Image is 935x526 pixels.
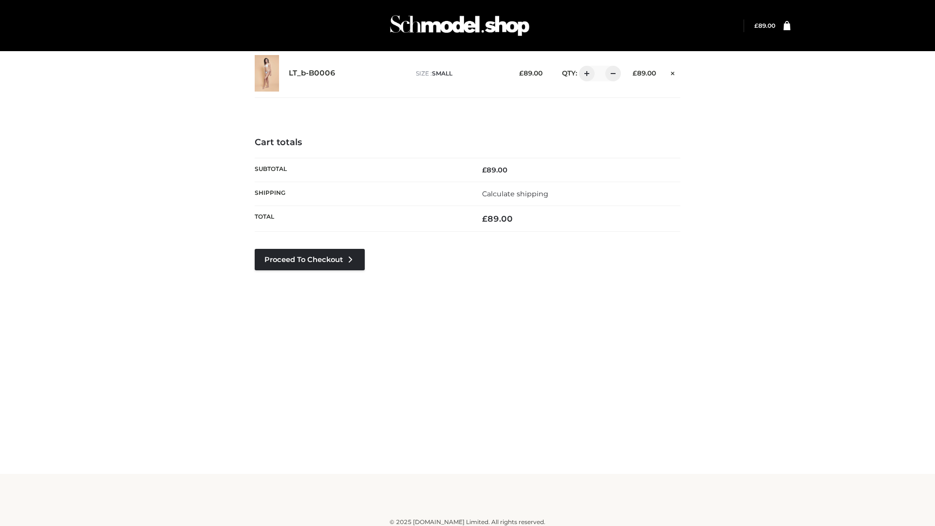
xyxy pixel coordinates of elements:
a: LT_b-B0006 [289,69,336,78]
a: Calculate shipping [482,189,548,198]
span: £ [482,166,486,174]
h4: Cart totals [255,137,680,148]
span: £ [482,214,487,224]
a: Remove this item [666,66,680,78]
bdi: 89.00 [482,214,513,224]
bdi: 89.00 [633,69,656,77]
a: Proceed to Checkout [255,249,365,270]
p: size : [416,69,504,78]
span: SMALL [432,70,452,77]
th: Total [255,206,467,232]
th: Shipping [255,182,467,206]
span: £ [633,69,637,77]
bdi: 89.00 [482,166,507,174]
bdi: 89.00 [519,69,542,77]
span: £ [754,22,758,29]
div: QTY: [552,66,617,81]
span: £ [519,69,524,77]
a: £89.00 [754,22,775,29]
bdi: 89.00 [754,22,775,29]
th: Subtotal [255,158,467,182]
img: Schmodel Admin 964 [387,6,533,45]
